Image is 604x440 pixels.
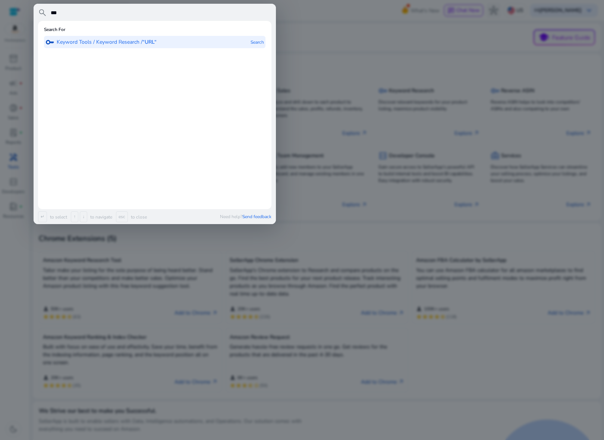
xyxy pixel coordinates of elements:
[129,214,147,220] p: to close
[71,211,78,222] span: ↑
[80,211,87,222] span: ↓
[251,36,264,48] p: Search
[116,211,128,222] span: esc
[38,211,47,222] span: ↵
[89,214,112,220] p: to navigate
[45,38,54,47] span: key
[44,27,65,32] h6: Search For
[38,8,47,17] span: search
[57,38,157,46] p: Keyword Tools / Keyword Research /
[142,38,157,46] b: “URL“
[242,214,271,220] span: Send feedback
[220,214,271,220] p: Need help?
[48,214,67,220] p: to select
